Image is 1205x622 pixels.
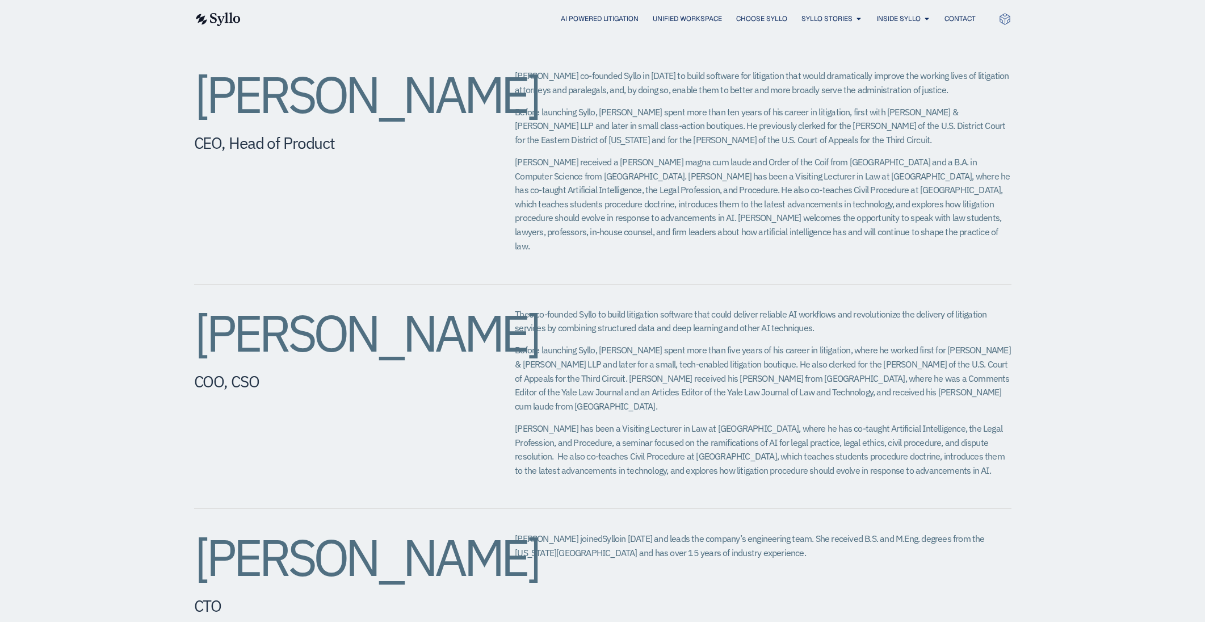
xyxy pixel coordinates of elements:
a: Choose Syllo [736,14,787,24]
a: AI Powered Litigation [561,14,639,24]
h5: CEO, Head of Product [194,133,470,153]
nav: Menu [263,14,976,24]
img: syllo [194,12,241,26]
a: Inside Syllo [876,14,921,24]
p: [PERSON_NAME] received a [PERSON_NAME] magna cum laude and Order of the Coif from [GEOGRAPHIC_DAT... [515,155,1011,253]
a: Syllo Stories [801,14,853,24]
span: in [DATE] and leads the company’s engineering team. She received B.S. and M.Eng. degrees from the... [515,533,984,558]
a: Unified Workspace [653,14,722,24]
p: Before launching Syllo, [PERSON_NAME] spent more than ten years of his career in litigation, firs... [515,105,1011,147]
a: Contact [944,14,976,24]
span: [PERSON_NAME] has been a Visiting Lecturer in Law at [GEOGRAPHIC_DATA], where he has co-taught Ar... [515,423,1005,476]
h2: [PERSON_NAME]​ [194,307,470,358]
span: [PERSON_NAME] joined [515,533,602,544]
h5: COO, CSO [194,372,470,391]
h2: [PERSON_NAME] [194,532,470,583]
span: Before launching Syllo, [PERSON_NAME] spent more than five years of his career in litigation, whe... [515,344,1011,412]
span: Theo co-founded Syllo to build litigation software that could deliver reliable AI workflows and r... [515,308,986,334]
div: Menu Toggle [263,14,976,24]
h5: CTO [194,596,470,616]
h2: [PERSON_NAME] [194,69,470,120]
p: [PERSON_NAME] co-founded Syllo in [DATE] to build software for litigation that would dramatically... [515,69,1011,97]
span: . [804,547,806,558]
span: Syllo [602,533,619,544]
